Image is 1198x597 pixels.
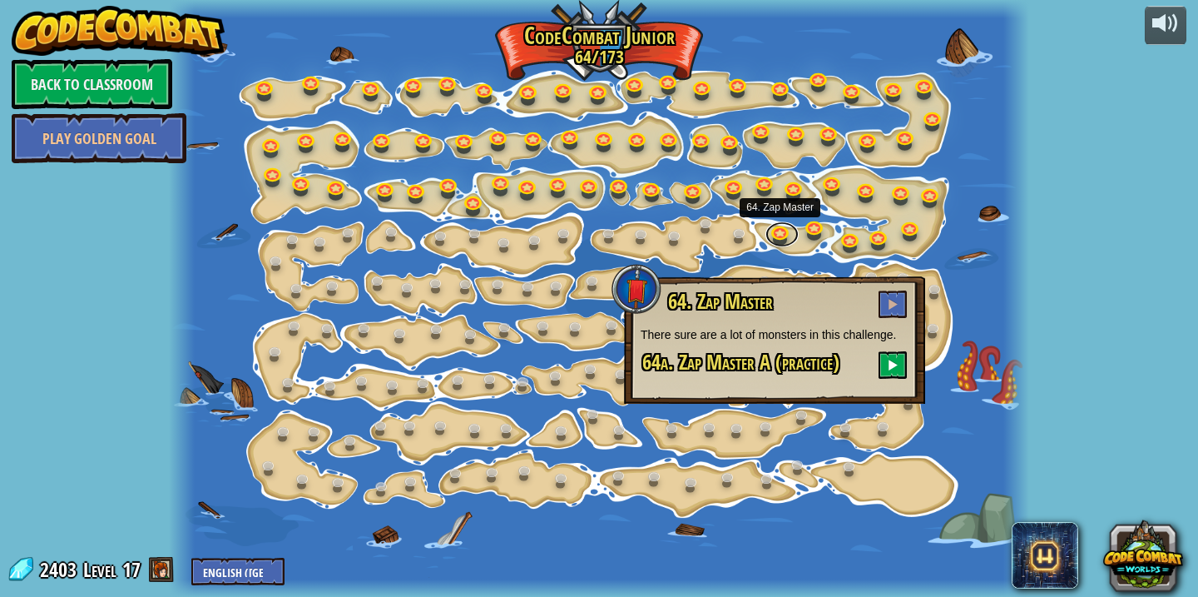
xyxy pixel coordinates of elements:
a: Back to Classroom [12,59,172,109]
button: Adjust volume [1145,6,1186,45]
span: 2403 [40,556,82,583]
a: Play Golden Goal [12,113,186,163]
span: 64. Zap Master [668,287,773,316]
span: 17 [122,556,141,583]
span: Level [83,556,116,584]
button: Play [879,351,907,379]
span: 64a. Zap Master A (practice) [642,348,839,376]
p: There sure are a lot of monsters in this challenge. [641,326,908,343]
button: Play [879,291,907,318]
img: CodeCombat - Learn how to code by playing a game [12,6,225,56]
